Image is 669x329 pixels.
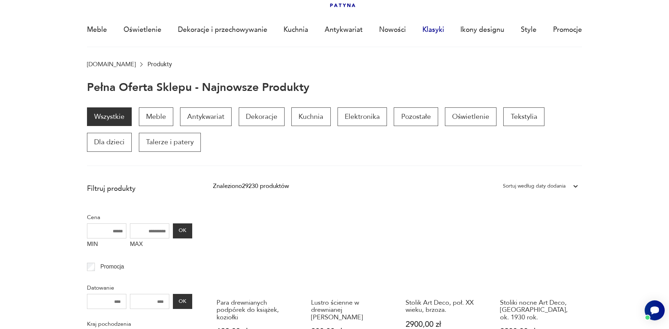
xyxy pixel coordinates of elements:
[87,13,107,46] a: Meble
[87,213,192,222] p: Cena
[283,13,308,46] a: Kuchnia
[291,107,330,126] a: Kuchnia
[87,184,192,193] p: Filtruj produkty
[87,82,309,94] h1: Pełna oferta sklepu - najnowsze produkty
[178,13,267,46] a: Dekoracje i przechowywanie
[139,107,173,126] a: Meble
[213,182,289,191] div: Znaleziono 29230 produktów
[422,13,444,46] a: Klasyki
[147,61,172,68] p: Produkty
[130,238,169,252] label: MAX
[445,107,496,126] a: Oświetlenie
[87,283,192,292] p: Datowanie
[553,13,582,46] a: Promocje
[100,262,124,271] p: Promocja
[394,107,438,126] a: Pozostałe
[173,294,192,309] button: OK
[173,223,192,238] button: OK
[503,107,544,126] a: Tekstylia
[325,13,363,46] a: Antykwariat
[139,133,201,151] a: Talerze i patery
[87,238,126,252] label: MIN
[645,300,665,320] iframe: Smartsupp widget button
[217,299,295,321] h3: Para drewnianych podpórek do książek, koziołki
[180,107,232,126] a: Antykwariat
[406,299,484,314] h3: Stolik Art Deco, poł. XX wieku, brzoza.
[406,321,484,328] p: 2900,00 zł
[521,13,537,46] a: Style
[87,61,136,68] a: [DOMAIN_NAME]
[379,13,406,46] a: Nowości
[311,299,389,321] h3: Lustro ścienne w drewnianej [PERSON_NAME]
[87,319,192,329] p: Kraj pochodzenia
[500,299,578,321] h3: Stoliki nocne Art Deco, [GEOGRAPHIC_DATA], ok. 1930 rok.
[503,182,566,191] div: Sortuj według daty dodania
[239,107,285,126] a: Dekoracje
[123,13,161,46] a: Oświetlenie
[87,107,132,126] a: Wszystkie
[460,13,504,46] a: Ikony designu
[338,107,387,126] a: Elektronika
[87,133,132,151] a: Dla dzieci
